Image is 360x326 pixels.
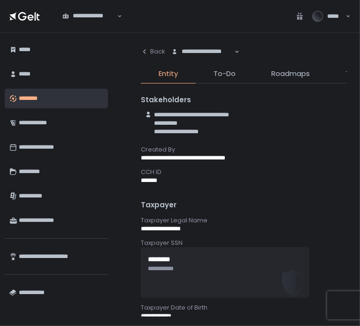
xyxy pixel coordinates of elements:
[56,7,122,26] div: Search for option
[271,68,310,79] span: Roadmaps
[165,42,239,62] div: Search for option
[141,145,347,154] div: Created By
[141,239,347,247] div: Taxpayer SSN
[159,68,178,79] span: Entity
[171,56,234,65] input: Search for option
[141,168,347,176] div: CCH ID
[62,20,116,30] input: Search for option
[141,200,347,211] div: Taxpayer
[141,95,347,106] div: Stakeholders
[214,68,236,79] span: To-Do
[141,47,165,56] div: Back
[141,42,165,61] button: Back
[141,216,347,225] div: Taxpayer Legal Name
[141,303,347,312] div: Taxpayer Date of Birth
